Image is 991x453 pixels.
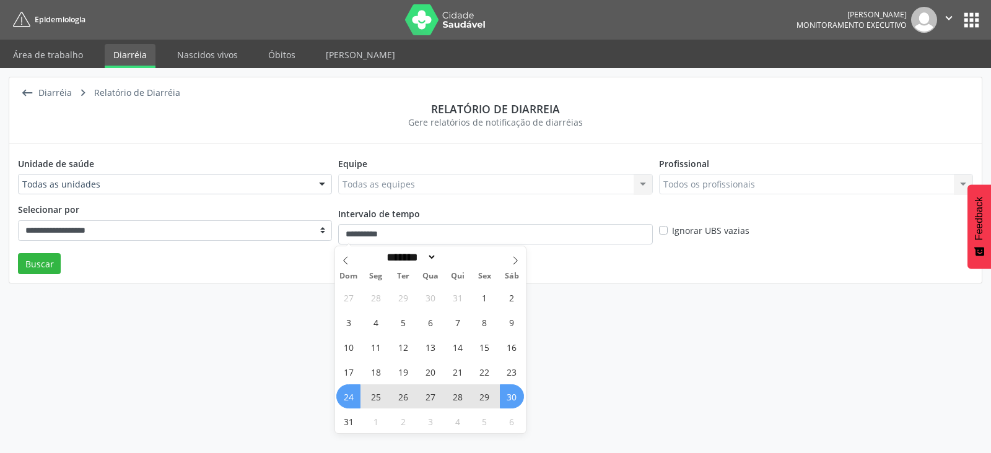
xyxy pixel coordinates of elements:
span: Dom [335,272,362,280]
span: Setembro 1, 2025 [364,409,388,433]
label: Unidade de saúde [18,153,94,174]
div: [PERSON_NAME] [797,9,907,20]
img: img [911,7,937,33]
legend: Selecionar por [18,203,332,220]
span: Todas as unidades [22,178,307,191]
span: Agosto 28, 2025 [445,384,469,408]
div: Gere relatórios de notificação de diarréias [18,116,973,129]
span: Agosto 14, 2025 [445,335,469,359]
span: Epidemiologia [35,14,85,25]
label: Equipe [338,153,367,174]
span: Agosto 24, 2025 [336,384,360,408]
span: Monitoramento Executivo [797,20,907,30]
span: Agosto 1, 2025 [473,285,497,309]
span: Sex [471,272,499,280]
i:  [942,11,956,25]
span: Agosto 31, 2025 [336,409,360,433]
span: Agosto 9, 2025 [500,310,524,334]
span: Agosto 2, 2025 [500,285,524,309]
i:  [18,84,36,102]
span: Agosto 23, 2025 [500,360,524,384]
a:  Diarréia [18,84,74,102]
span: Agosto 17, 2025 [336,360,360,384]
a: Epidemiologia [9,9,85,30]
span: Agosto 8, 2025 [473,310,497,334]
span: Agosto 6, 2025 [418,310,442,334]
label: Intervalo de tempo [338,203,420,224]
i:  [74,84,92,102]
div: Diarréia [36,84,74,102]
span: Julho 28, 2025 [364,285,388,309]
span: Agosto 11, 2025 [364,335,388,359]
span: Setembro 4, 2025 [445,409,469,433]
span: Agosto 30, 2025 [500,384,524,408]
span: Agosto 20, 2025 [418,360,442,384]
a: Óbitos [260,44,304,66]
div: Relatório de Diarréia [92,84,182,102]
span: Julho 29, 2025 [391,285,415,309]
span: Agosto 25, 2025 [364,384,388,408]
span: Agosto 4, 2025 [364,310,388,334]
a: [PERSON_NAME] [317,44,404,66]
a: Área de trabalho [4,44,92,66]
span: Feedback [974,197,985,240]
span: Agosto 12, 2025 [391,335,415,359]
span: Setembro 6, 2025 [500,409,524,433]
button:  [937,7,961,33]
button: Feedback - Mostrar pesquisa [967,184,991,269]
a: Nascidos vivos [168,44,247,66]
span: Julho 30, 2025 [418,285,442,309]
span: Julho 31, 2025 [445,285,469,309]
span: Agosto 18, 2025 [364,360,388,384]
span: Sáb [499,272,526,280]
label: Profissional [659,153,709,174]
span: Qua [417,272,444,280]
button: apps [961,9,982,31]
span: Qui [444,272,471,280]
span: Agosto 13, 2025 [418,335,442,359]
span: Setembro 2, 2025 [391,409,415,433]
span: Agosto 26, 2025 [391,384,415,408]
span: Agosto 15, 2025 [473,335,497,359]
span: Ter [390,272,417,280]
input: Year [437,251,478,264]
a:  Relatório de Diarréia [74,84,182,102]
span: Setembro 5, 2025 [473,409,497,433]
span: Agosto 21, 2025 [445,360,469,384]
span: Julho 27, 2025 [336,285,360,309]
span: Agosto 3, 2025 [336,310,360,334]
span: Agosto 16, 2025 [500,335,524,359]
button: Buscar [18,253,61,274]
span: Agosto 19, 2025 [391,360,415,384]
span: Agosto 22, 2025 [473,360,497,384]
label: Ignorar UBS vazias [672,224,749,237]
span: Seg [362,272,390,280]
select: Month [383,251,437,264]
a: Diarréia [105,44,155,68]
span: Agosto 5, 2025 [391,310,415,334]
span: Agosto 7, 2025 [445,310,469,334]
span: Agosto 27, 2025 [418,384,442,408]
span: Agosto 29, 2025 [473,384,497,408]
span: Agosto 10, 2025 [336,335,360,359]
div: Relatório de diarreia [18,102,973,116]
span: Setembro 3, 2025 [418,409,442,433]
